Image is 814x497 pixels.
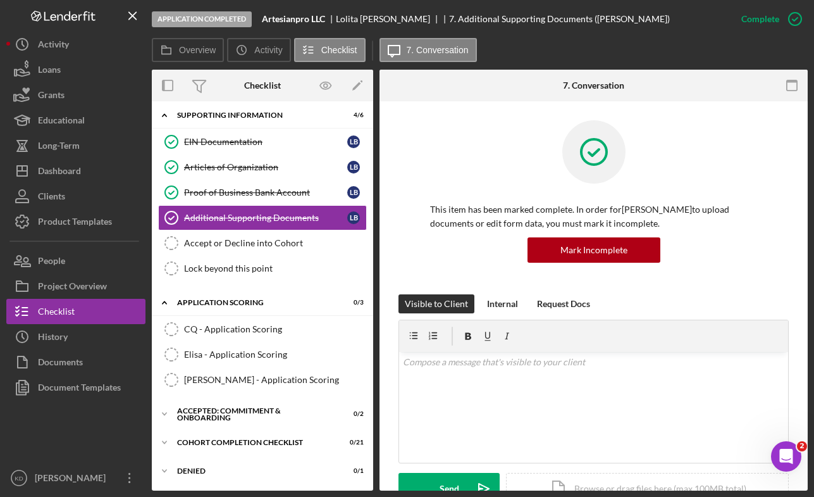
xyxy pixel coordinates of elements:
div: L B [347,186,360,199]
a: Additional Supporting DocumentsLB [158,205,367,230]
div: L B [347,161,360,173]
div: Internal [487,294,518,313]
label: Overview [179,45,216,55]
div: CQ - Application Scoring [184,324,366,334]
div: L B [347,135,360,148]
div: Loans [38,57,61,85]
div: 4 / 6 [341,111,364,119]
iframe: Intercom live chat [771,441,801,472]
div: Educational [38,108,85,136]
button: Clients [6,184,145,209]
div: Articles of Organization [184,162,347,172]
div: Checklist [38,299,75,327]
div: Proof of Business Bank Account [184,187,347,198]
button: Overview [152,38,224,62]
label: Checklist [321,45,357,55]
div: Grants [38,82,65,111]
div: Accepted: Commitment & Onboarding [177,407,332,422]
div: Application Scoring [177,299,332,306]
a: Articles of OrganizationLB [158,154,367,180]
div: Product Templates [38,209,112,237]
div: Project Overview [38,274,107,302]
button: Activity [227,38,290,62]
p: This item has been marked complete. In order for [PERSON_NAME] to upload documents or edit form d... [430,203,757,231]
div: Cohort Completion Checklist [177,439,332,446]
div: 0 / 1 [341,467,364,475]
div: 0 / 2 [341,410,364,418]
a: Lock beyond this point [158,256,367,281]
button: 7. Conversation [379,38,477,62]
button: Long-Term [6,133,145,158]
button: Visible to Client [398,294,474,313]
div: 0 / 3 [341,299,364,306]
div: Visible to Client [405,294,468,313]
button: People [6,248,145,274]
div: [PERSON_NAME] [32,465,114,494]
div: Documents [38,349,83,378]
div: Lock beyond this point [184,263,366,274]
button: Mark Incomplete [527,237,660,263]
div: Denied [177,467,332,475]
div: Complete [741,6,779,32]
div: Additional Supporting Documents [184,213,347,223]
div: Activity [38,32,69,60]
b: Artesianpro LLC [262,14,325,24]
div: People [38,248,65,277]
a: Elisa - Application Scoring [158,342,367,367]
button: Educational [6,108,145,133]
div: Dashboard [38,158,81,187]
button: Dashboard [6,158,145,184]
button: Documents [6,349,145,375]
div: Application Completed [152,11,252,27]
div: Lolita [PERSON_NAME] [336,14,441,24]
label: 7. Conversation [407,45,469,55]
button: Checklist [294,38,366,62]
a: EIN DocumentationLB [158,129,367,154]
button: History [6,324,145,349]
div: 7. Conversation [563,80,624,91]
button: Loans [6,57,145,82]
div: Elisa - Application Scoring [184,349,366,360]
button: Activity [6,32,145,57]
button: Product Templates [6,209,145,234]
div: Long-Term [38,133,80,161]
div: 0 / 21 [341,439,364,446]
button: Document Templates [6,375,145,400]
div: Document Templates [38,375,121,403]
a: CQ - Application Scoring [158,317,367,342]
div: [PERSON_NAME] - Application Scoring [184,375,366,385]
button: Project Overview [6,274,145,299]
span: 2 [797,441,807,451]
label: Activity [254,45,282,55]
div: Supporting Information [177,111,332,119]
div: EIN Documentation [184,137,347,147]
button: Internal [481,294,524,313]
a: Accept or Decline into Cohort [158,230,367,256]
div: Checklist [244,80,281,91]
button: Complete [729,6,808,32]
a: Proof of Business Bank AccountLB [158,180,367,205]
div: History [38,324,68,353]
div: Accept or Decline into Cohort [184,238,366,248]
div: Clients [38,184,65,212]
div: 7. Additional Supporting Documents ([PERSON_NAME]) [449,14,670,24]
div: Mark Incomplete [560,237,627,263]
a: [PERSON_NAME] - Application Scoring [158,367,367,393]
button: Checklist [6,299,145,324]
div: L B [347,211,360,224]
div: Request Docs [537,294,590,313]
text: KD [15,475,23,482]
button: Request Docs [531,294,596,313]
